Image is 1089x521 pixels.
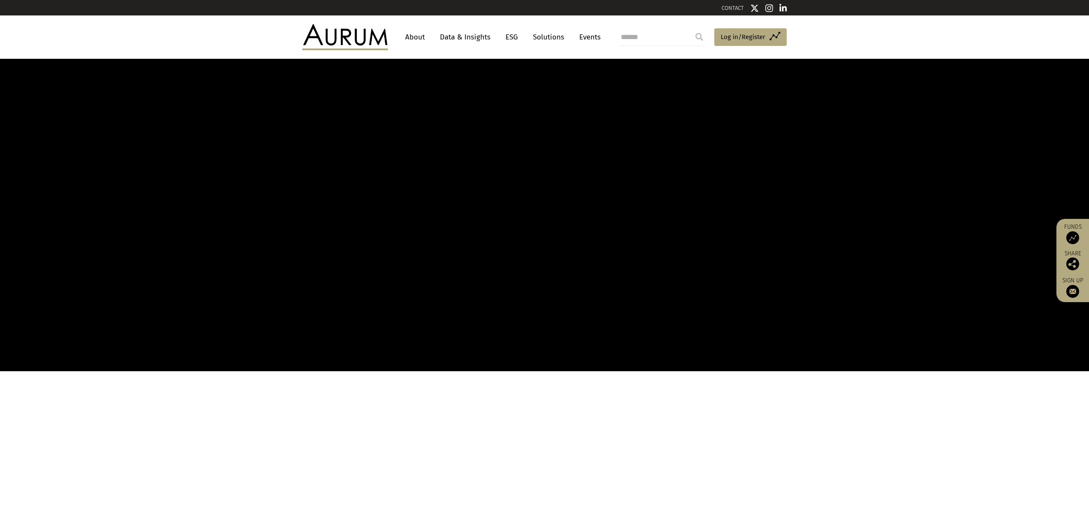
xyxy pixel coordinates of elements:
a: Sign up [1061,277,1085,298]
a: Solutions [529,29,569,45]
input: Submit [691,28,708,45]
a: Data & Insights [436,29,495,45]
img: Linkedin icon [779,4,787,12]
a: ESG [501,29,522,45]
a: Funds [1061,223,1085,244]
a: Log in/Register [714,28,787,46]
a: About [401,29,429,45]
a: Events [575,29,601,45]
img: Twitter icon [750,4,759,12]
div: Share [1061,251,1085,270]
img: Instagram icon [765,4,773,12]
img: Access Funds [1066,231,1079,244]
img: Sign up to our newsletter [1066,285,1079,298]
img: Share this post [1066,257,1079,270]
img: Aurum [302,24,388,50]
span: Log in/Register [721,32,765,42]
a: CONTACT [722,5,744,11]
